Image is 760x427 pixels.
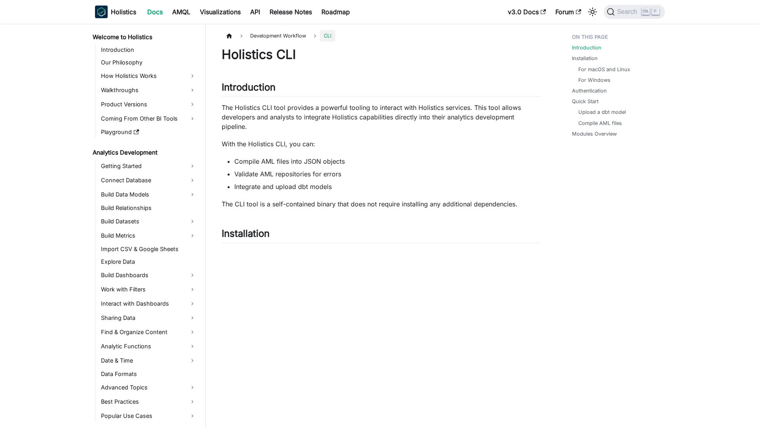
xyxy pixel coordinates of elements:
a: Compile AML files [578,119,622,127]
a: Sharing Data [99,312,199,324]
a: Docs [142,6,167,18]
h1: Holistics CLI [222,47,540,62]
a: Best Practices [99,395,199,408]
a: Installation [572,55,598,62]
button: Search (Ctrl+K) [604,5,665,19]
a: Date & Time [99,354,199,367]
li: Integrate and upload dbt models [234,182,540,191]
a: Introduction [99,44,199,55]
a: Build Relationships [99,202,199,213]
a: Build Data Models [99,188,199,201]
a: Welcome to Holistics [90,32,199,43]
a: Find & Organize Content [99,326,199,338]
a: Build Dashboards [99,269,199,282]
nav: Docs sidebar [87,24,206,427]
a: Work with Filters [99,283,199,296]
a: v3.0 Docs [503,6,551,18]
a: Import CSV & Google Sheets [99,244,199,255]
li: Validate AML repositories for errors [234,169,540,179]
a: Getting Started [99,160,199,172]
p: The Holistics CLI tool provides a powerful tooling to interact with Holistics services. This tool... [222,103,540,131]
span: Development Workflow [246,30,310,42]
a: Popular Use Cases [99,410,199,422]
a: Our Philosophy [99,57,199,68]
a: API [245,6,265,18]
a: Forum [551,6,586,18]
a: Walkthroughs [99,84,199,96]
a: For macOS and Linux [578,66,630,73]
a: For Windows [578,76,610,84]
a: Upload a dbt model [578,108,626,116]
li: Compile AML files into JSON objects [234,157,540,166]
button: Switch between dark and light mode (currently light mode) [586,6,599,18]
a: Introduction [572,44,601,51]
a: Build Datasets [99,215,199,228]
kbd: K [652,8,659,15]
a: Explore Data [99,256,199,267]
b: Holistics [111,7,136,17]
p: With the Holistics CLI, you can: [222,139,540,149]
a: Release Notes [265,6,317,18]
a: Advanced Topics [99,381,199,394]
a: How Holistics Works [99,70,199,82]
a: Coming From Other BI Tools [99,112,199,125]
a: Modules Overview [572,130,617,138]
a: HolisticsHolistics [95,6,136,18]
img: Holistics [95,6,108,18]
a: Product Versions [99,98,199,111]
a: Playground [99,127,199,138]
h2: Installation [222,228,540,243]
a: Analytic Functions [99,340,199,353]
h2: Introduction [222,81,540,96]
span: Search [615,8,642,15]
nav: Breadcrumbs [222,30,540,42]
a: Visualizations [195,6,245,18]
p: The CLI tool is a self-contained binary that does not require installing any additional dependenc... [222,199,540,209]
a: Build Metrics [99,229,199,242]
span: CLI [320,30,335,42]
a: Home page [222,30,237,42]
a: Analytics Development [90,147,199,158]
a: AMQL [167,6,195,18]
a: Quick Start [572,98,598,105]
a: Authentication [572,87,607,94]
a: Interact with Dashboards [99,297,199,310]
a: Roadmap [317,6,355,18]
a: Connect Database [99,174,199,187]
a: Data Formats [99,368,199,380]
